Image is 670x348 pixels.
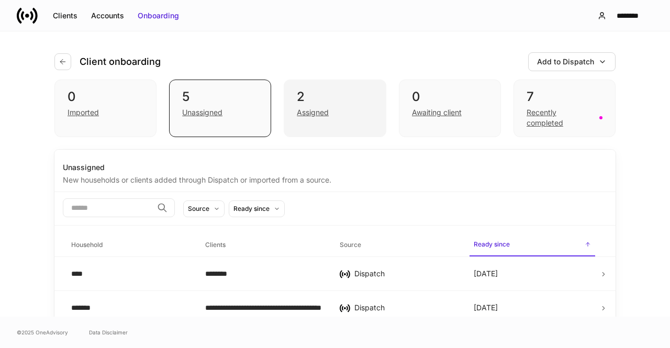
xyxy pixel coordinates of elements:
div: 5 [182,88,258,105]
div: New households or clients added through Dispatch or imported from a source. [63,173,607,185]
a: Data Disclaimer [89,328,128,336]
div: Accounts [91,10,124,21]
h4: Client onboarding [80,55,161,68]
div: Clients [53,10,77,21]
h6: Ready since [474,239,510,249]
h6: Source [340,240,361,250]
div: Imported [68,107,99,118]
button: Add to Dispatch [528,52,616,71]
div: 0 [68,88,143,105]
div: 0 [412,88,488,105]
div: Ready since [233,204,270,214]
div: Add to Dispatch [537,57,594,67]
div: Unassigned [63,162,607,173]
div: Awaiting client [412,107,462,118]
span: Clients [201,234,327,256]
div: Dispatch [354,268,457,279]
button: Accounts [84,7,131,24]
div: Assigned [297,107,329,118]
h6: Clients [205,240,226,250]
p: [DATE] [474,302,498,313]
div: 7Recently completed [513,80,616,137]
div: 7 [527,88,602,105]
div: 0Awaiting client [399,80,501,137]
button: Source [183,200,225,217]
div: 2 [297,88,373,105]
div: 0Imported [54,80,157,137]
span: Source [336,234,461,256]
h6: Household [71,240,103,250]
span: © 2025 OneAdvisory [17,328,68,336]
div: Source [188,204,209,214]
div: Recently completed [527,107,593,128]
p: [DATE] [474,268,498,279]
div: Unassigned [182,107,222,118]
span: Household [67,234,193,256]
div: 2Assigned [284,80,386,137]
div: Dispatch [354,302,457,313]
button: Clients [46,7,84,24]
div: Onboarding [138,10,179,21]
button: Onboarding [131,7,186,24]
span: Ready since [470,234,595,256]
button: Ready since [229,200,285,217]
div: 5Unassigned [169,80,271,137]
